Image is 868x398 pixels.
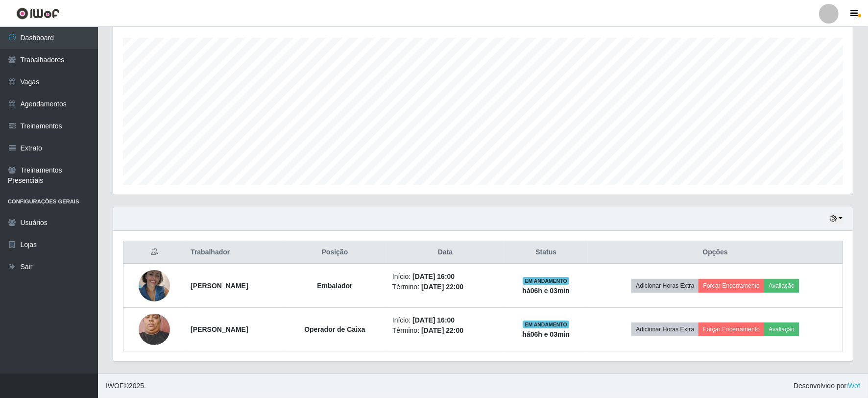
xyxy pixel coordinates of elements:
[504,241,588,264] th: Status
[392,272,498,282] li: Início:
[304,325,365,333] strong: Operador de Caixa
[412,316,455,324] time: [DATE] 16:00
[421,326,463,334] time: [DATE] 22:00
[421,283,463,291] time: [DATE] 22:00
[846,382,860,390] a: iWof
[191,282,248,290] strong: [PERSON_NAME]
[317,282,352,290] strong: Embalador
[631,323,699,336] button: Adicionar Horas Extra
[106,382,124,390] span: IWOF
[699,323,764,336] button: Forçar Encerramento
[139,265,170,306] img: 1750528550016.jpeg
[16,7,60,20] img: CoreUI Logo
[523,277,569,285] span: EM ANDAMENTO
[764,279,799,293] button: Avaliação
[699,279,764,293] button: Forçar Encerramento
[392,325,498,336] li: Término:
[522,287,570,295] strong: há 06 h e 03 min
[139,308,170,350] img: 1725884204403.jpeg
[588,241,843,264] th: Opções
[412,273,455,280] time: [DATE] 16:00
[386,241,504,264] th: Data
[191,325,248,333] strong: [PERSON_NAME]
[794,381,860,391] span: Desenvolvido por
[523,321,569,328] span: EM ANDAMENTO
[392,315,498,325] li: Início:
[185,241,283,264] th: Trabalhador
[764,323,799,336] button: Avaliação
[106,381,146,391] span: © 2025 .
[522,330,570,338] strong: há 06 h e 03 min
[631,279,699,293] button: Adicionar Horas Extra
[392,282,498,292] li: Término:
[283,241,386,264] th: Posição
